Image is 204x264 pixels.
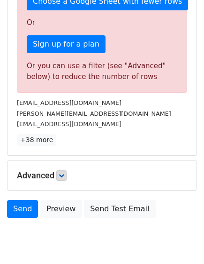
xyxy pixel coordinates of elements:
iframe: Chat Widget [157,219,204,264]
a: Send [7,200,38,218]
a: Sign up for a plan [27,35,106,53]
div: Or you can use a filter (see "Advanced" below) to reduce the number of rows [27,61,177,82]
a: Send Test Email [84,200,155,218]
small: [EMAIL_ADDRESS][DOMAIN_NAME] [17,120,121,128]
a: +38 more [17,134,56,146]
p: Or [27,18,177,28]
h5: Advanced [17,170,187,181]
small: [EMAIL_ADDRESS][DOMAIN_NAME] [17,99,121,106]
small: [PERSON_NAME][EMAIL_ADDRESS][DOMAIN_NAME] [17,110,171,117]
a: Preview [40,200,82,218]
